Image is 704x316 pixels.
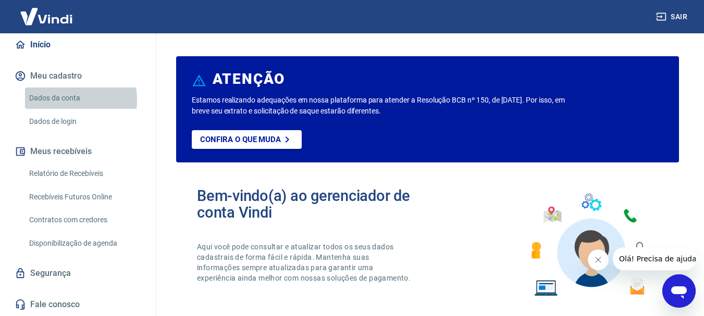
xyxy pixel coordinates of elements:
button: Meu cadastro [13,65,143,87]
span: Olá! Precisa de ajuda? [6,7,88,16]
a: Contratos com credores [25,209,143,231]
img: Vindi [13,1,80,32]
img: Imagem de um avatar masculino com diversos icones exemplificando as funcionalidades do gerenciado... [522,187,658,302]
a: Disponibilização de agenda [25,233,143,254]
h2: Bem-vindo(a) ao gerenciador de conta Vindi [197,187,428,221]
button: Meus recebíveis [13,140,143,163]
a: Dados de login [25,111,143,132]
iframe: Fechar mensagem [588,249,609,270]
iframe: Mensagem da empresa [613,247,696,270]
a: Confira o que muda [192,130,302,149]
a: Dados da conta [25,87,143,109]
p: Aqui você pode consultar e atualizar todos os seus dados cadastrais de forma fácil e rápida. Mant... [197,242,413,283]
button: Sair [654,7,691,27]
h6: ATENÇÃO [213,74,285,84]
a: Segurança [13,262,143,285]
a: Início [13,33,143,56]
p: Estamos realizando adequações em nossa plataforma para atender a Resolução BCB nº 150, de [DATE].... [192,95,569,117]
iframe: Botão para abrir a janela de mensagens [662,274,696,308]
p: Confira o que muda [200,135,281,144]
a: Relatório de Recebíveis [25,163,143,184]
a: Recebíveis Futuros Online [25,186,143,208]
a: Fale conosco [13,293,143,316]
